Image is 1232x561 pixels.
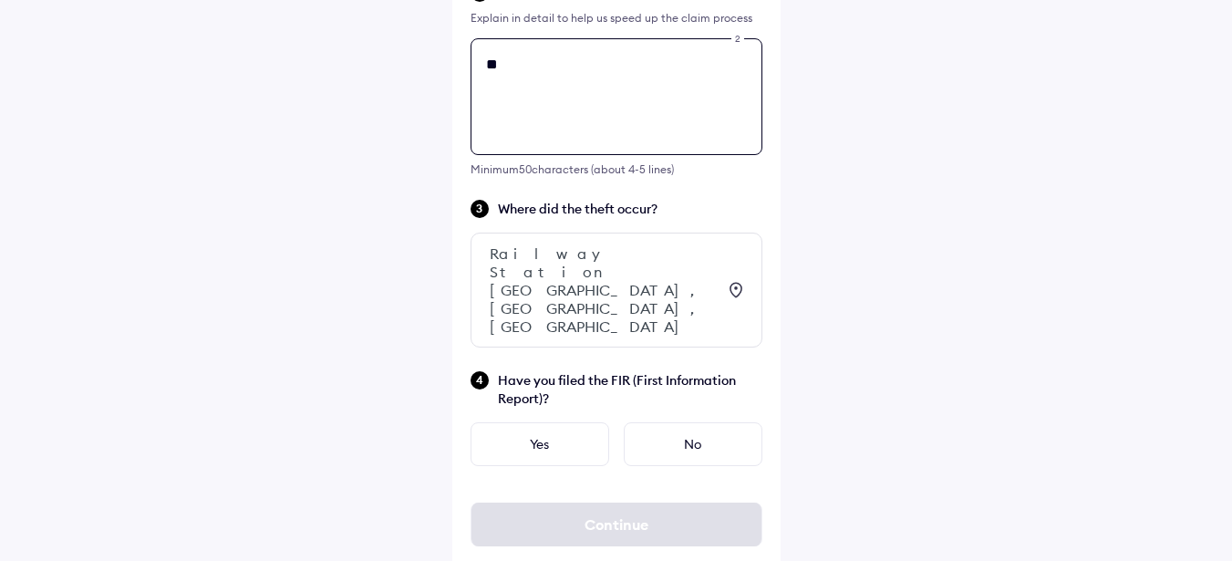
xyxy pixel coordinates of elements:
[490,244,716,336] div: Railway Station [GEOGRAPHIC_DATA], [GEOGRAPHIC_DATA], [GEOGRAPHIC_DATA]
[471,9,762,27] div: Explain in detail to help us speed up the claim process
[498,371,762,408] span: Have you filed the FIR (First Information Report)?
[624,422,762,466] div: No
[471,422,609,466] div: Yes
[471,162,762,176] div: Minimum 50 characters (about 4-5 lines)
[498,200,762,218] span: Where did the theft occur?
